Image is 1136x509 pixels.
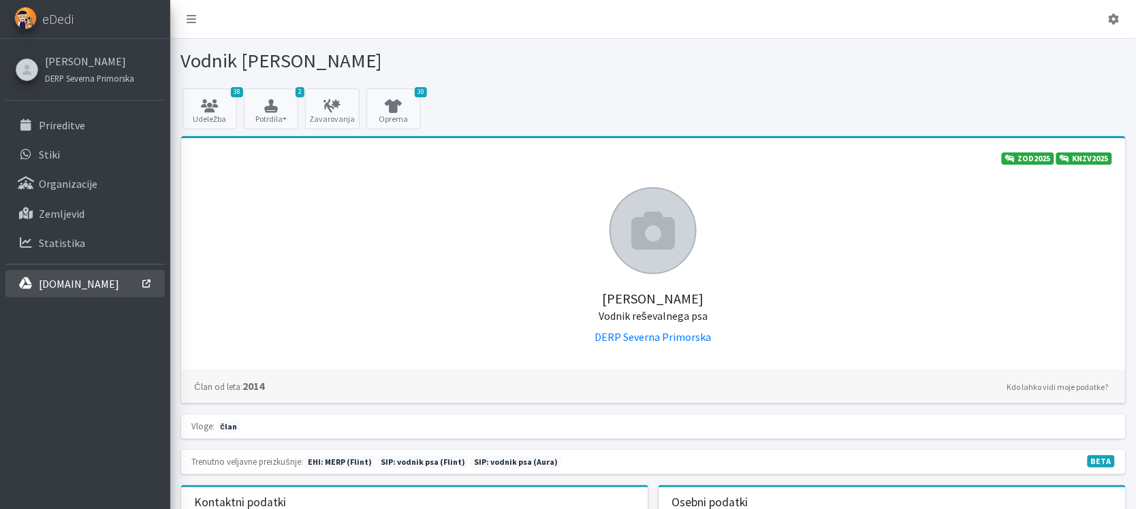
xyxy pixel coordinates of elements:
a: DERP Severna Primorska [45,69,134,86]
a: Prireditve [5,112,165,139]
span: Naslednja preizkušnja: jesen 2025 [471,456,561,468]
span: V fazi razvoja [1088,455,1115,467]
small: Vodnik reševalnega psa [599,309,708,323]
strong: 2014 [195,379,264,393]
a: Zavarovanja [305,88,360,129]
a: KNZV2025 [1056,152,1112,165]
span: 30 [415,87,427,97]
a: 30 Oprema [366,88,421,129]
span: eDedi [42,9,74,29]
small: Trenutno veljavne preizkušnje: [192,456,303,467]
a: ZOD2025 [1002,152,1054,165]
span: Naslednja preizkušnja: jesen 2025 [305,456,376,468]
small: Član od leta: [195,381,242,392]
a: Organizacije [5,170,165,197]
button: 2 Potrdila [244,88,298,129]
h1: Vodnik [PERSON_NAME] [181,49,648,73]
p: Prireditve [39,118,85,132]
a: [DOMAIN_NAME] [5,270,165,297]
p: Statistika [39,236,85,250]
span: član [217,421,240,433]
a: 38 Udeležba [183,88,237,129]
small: DERP Severna Primorska [45,73,134,84]
img: eDedi [14,7,37,29]
p: [DOMAIN_NAME] [39,277,119,291]
a: [PERSON_NAME] [45,53,134,69]
p: Stiki [39,148,60,161]
span: 2 [296,87,304,97]
span: 38 [231,87,243,97]
span: Naslednja preizkušnja: jesen 2025 [378,456,469,468]
small: Vloge: [192,421,215,431]
a: Kdo lahko vidi moje podatke? [1004,379,1112,395]
a: Zemljevid [5,200,165,227]
h5: [PERSON_NAME] [195,274,1112,323]
a: Statistika [5,229,165,257]
a: DERP Severna Primorska [595,330,712,344]
p: Zemljevid [39,207,84,220]
a: Stiki [5,141,165,168]
p: Organizacije [39,177,97,191]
